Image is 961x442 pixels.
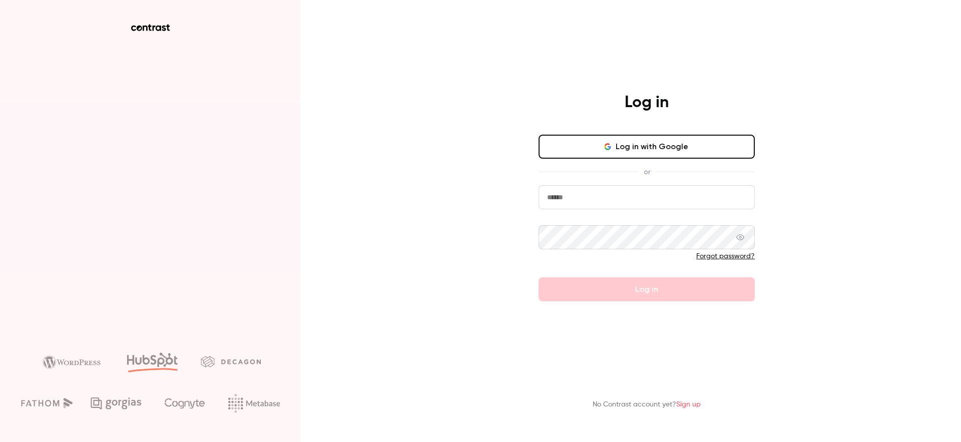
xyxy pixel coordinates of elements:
span: or [639,167,655,177]
a: Forgot password? [696,253,755,260]
button: Log in with Google [539,135,755,159]
h4: Log in [625,93,669,113]
p: No Contrast account yet? [593,399,701,410]
a: Sign up [676,401,701,408]
img: decagon [201,356,261,367]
